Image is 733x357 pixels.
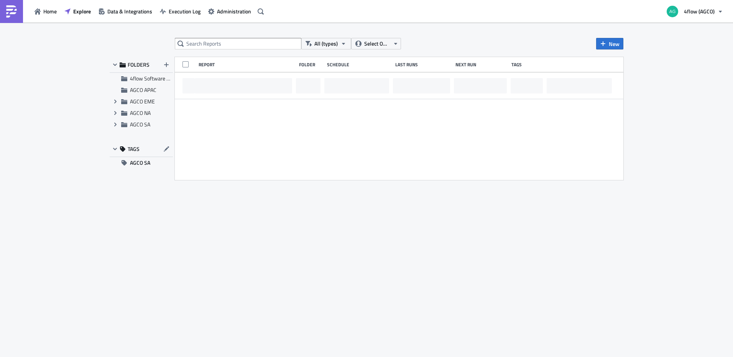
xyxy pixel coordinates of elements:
[395,62,452,67] div: Last Runs
[199,62,295,67] div: Report
[43,7,57,15] span: Home
[169,7,201,15] span: Execution Log
[130,109,151,117] span: AGCO NA
[299,62,323,67] div: Folder
[217,7,251,15] span: Administration
[73,7,91,15] span: Explore
[609,40,620,48] span: New
[110,157,173,169] button: AGCO SA
[666,5,679,18] img: Avatar
[128,146,140,152] span: TAGS
[684,7,715,15] span: 4flow (AGCO)
[455,62,508,67] div: Next Run
[130,86,156,94] span: AGCO APAC
[107,7,152,15] span: Data & Integrations
[204,5,255,17] button: Administration
[156,5,204,17] button: Execution Log
[61,5,95,17] button: Explore
[511,62,544,67] div: Tags
[130,120,150,128] span: AGCO SA
[5,5,18,18] img: PushMetrics
[364,39,390,48] span: Select Owner
[128,61,150,68] span: FOLDERS
[130,74,177,82] span: 4flow Software KAM
[596,38,623,49] button: New
[130,157,150,169] span: AGCO SA
[662,3,727,20] button: 4flow (AGCO)
[301,38,351,49] button: All (types)
[130,97,155,105] span: AGCO EME
[314,39,338,48] span: All (types)
[175,38,301,49] input: Search Reports
[351,38,401,49] button: Select Owner
[95,5,156,17] button: Data & Integrations
[327,62,391,67] div: Schedule
[31,5,61,17] button: Home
